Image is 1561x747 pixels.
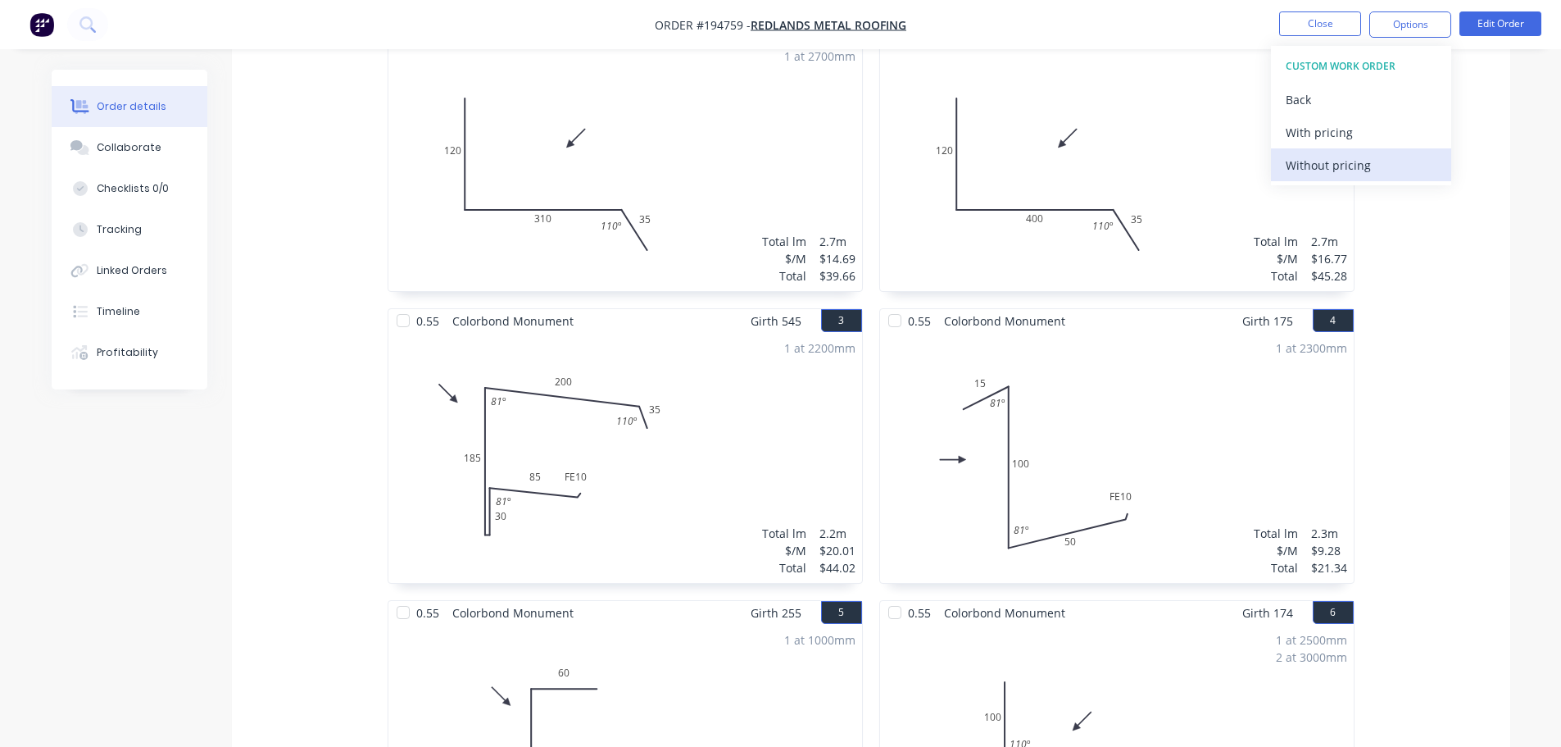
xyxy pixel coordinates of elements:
[819,525,855,542] div: 2.2m
[446,309,580,333] span: Colorbond Monument
[819,559,855,576] div: $44.02
[1311,525,1347,542] div: 2.3m
[751,601,801,625] span: Girth 255
[937,601,1072,625] span: Colorbond Monument
[1369,11,1451,38] button: Options
[821,601,862,624] button: 5
[1276,339,1347,357] div: 1 at 2300mm
[97,263,167,278] div: Linked Orders
[762,559,806,576] div: Total
[1254,250,1298,267] div: $/M
[52,250,207,291] button: Linked Orders
[1311,559,1347,576] div: $21.34
[1279,11,1361,36] button: Close
[1254,233,1298,250] div: Total lm
[52,291,207,332] button: Timeline
[784,631,855,649] div: 1 at 1000mm
[1254,559,1298,576] div: Total
[937,309,1072,333] span: Colorbond Monument
[1286,153,1436,177] div: Without pricing
[784,48,855,65] div: 1 at 2700mm
[388,41,862,291] div: 012031035110º1 at 2700mmTotal lm$/MTotal2.7m$14.69$39.66
[1276,631,1347,649] div: 1 at 2500mm
[821,309,862,332] button: 3
[1286,88,1436,112] div: Back
[901,309,937,333] span: 0.55
[819,267,855,285] div: $39.66
[1286,121,1436,144] div: With pricing
[1311,267,1347,285] div: $45.28
[1311,250,1347,267] div: $16.77
[97,304,140,319] div: Timeline
[751,17,906,33] a: Redlands Metal Roofing
[1313,309,1354,332] button: 4
[819,233,855,250] div: 2.7m
[819,542,855,559] div: $20.01
[1311,542,1347,559] div: $9.28
[1242,309,1293,333] span: Girth 175
[97,345,158,360] div: Profitability
[410,601,446,625] span: 0.55
[1286,56,1436,77] div: CUSTOM WORK ORDER
[1459,11,1541,36] button: Edit Order
[52,127,207,168] button: Collaborate
[784,339,855,357] div: 1 at 2200mm
[97,222,142,237] div: Tracking
[880,333,1354,583] div: 015100FE105081º81º1 at 2300mmTotal lm$/MTotal2.3m$9.28$21.34
[52,86,207,127] button: Order details
[901,601,937,625] span: 0.55
[1254,542,1298,559] div: $/M
[52,332,207,373] button: Profitability
[1254,525,1298,542] div: Total lm
[751,309,801,333] span: Girth 545
[97,181,169,196] div: Checklists 0/0
[29,12,54,37] img: Factory
[410,309,446,333] span: 0.55
[1242,601,1293,625] span: Girth 174
[819,250,855,267] div: $14.69
[762,233,806,250] div: Total lm
[388,333,862,583] div: 0FE10853018520035110º81º81º1 at 2200mmTotal lm$/MTotal2.2m$20.01$44.02
[52,168,207,209] button: Checklists 0/0
[762,525,806,542] div: Total lm
[446,601,580,625] span: Colorbond Monument
[880,41,1354,291] div: 012040035110º1 at 2700mmTotal lm$/MTotal2.7m$16.77$45.28
[762,250,806,267] div: $/M
[1254,267,1298,285] div: Total
[655,17,751,33] span: Order #194759 -
[97,140,161,155] div: Collaborate
[762,267,806,285] div: Total
[97,99,166,114] div: Order details
[1311,233,1347,250] div: 2.7m
[52,209,207,250] button: Tracking
[762,542,806,559] div: $/M
[1276,649,1347,666] div: 2 at 3000mm
[1313,601,1354,624] button: 6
